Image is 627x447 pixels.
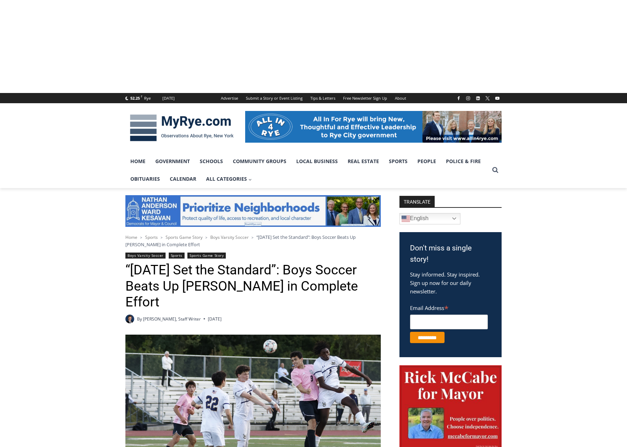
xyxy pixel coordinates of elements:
img: All in for Rye [245,111,502,143]
a: Community Groups [228,153,291,170]
a: YouTube [493,94,502,103]
p: Stay informed. Stay inspired. Sign up now for our daily newsletter. [410,270,491,296]
span: > [161,235,163,240]
button: View Search Form [489,164,502,176]
a: Instagram [464,94,472,103]
span: F [141,94,142,98]
div: [DATE] [162,95,175,101]
span: > [205,235,207,240]
span: > [140,235,142,240]
a: Government [150,153,195,170]
label: Email Address [410,301,488,313]
a: Submit a Story or Event Listing [242,93,306,103]
a: About [391,93,410,103]
a: Facebook [454,94,463,103]
img: MyRye.com [125,110,238,146]
time: [DATE] [208,316,222,322]
a: Sports [169,253,185,259]
a: Boys Varsity Soccer [210,234,249,240]
a: English [399,213,460,224]
a: Home [125,234,137,240]
a: Advertise [217,93,242,103]
a: X [483,94,492,103]
a: Boys Varsity Soccer [125,253,166,259]
a: Sports Game Story [187,253,226,259]
span: > [252,235,254,240]
nav: Primary Navigation [125,153,489,188]
h1: “[DATE] Set the Standard”: Boys Soccer Beats Up [PERSON_NAME] in Complete Effort [125,262,381,310]
nav: Breadcrumbs [125,234,381,248]
span: All Categories [206,175,252,183]
a: Linkedin [474,94,482,103]
span: “[DATE] Set the Standard”: Boys Soccer Beats Up [PERSON_NAME] in Complete Effort [125,234,356,247]
a: Sports [145,234,158,240]
a: Schools [195,153,228,170]
a: Free Newsletter Sign Up [339,93,391,103]
a: Obituaries [125,170,165,188]
span: By [137,316,142,322]
img: en [402,215,410,223]
a: Real Estate [343,153,384,170]
a: [PERSON_NAME], Staff Writer [143,316,201,322]
h3: Don't miss a single story! [410,243,491,265]
a: Author image [125,315,134,323]
strong: TRANSLATE [399,196,435,207]
a: Local Business [291,153,343,170]
a: Sports [384,153,412,170]
a: All Categories [201,170,257,188]
a: People [412,153,441,170]
img: Charlie Morris headshot PROFESSIONAL HEADSHOT [125,315,134,323]
div: Rye [144,95,151,101]
span: 52.25 [130,95,140,101]
a: Tips & Letters [306,93,339,103]
nav: Secondary Navigation [217,93,410,103]
a: Sports Game Story [166,234,203,240]
a: Police & Fire [441,153,486,170]
a: Calendar [165,170,201,188]
a: Home [125,153,150,170]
